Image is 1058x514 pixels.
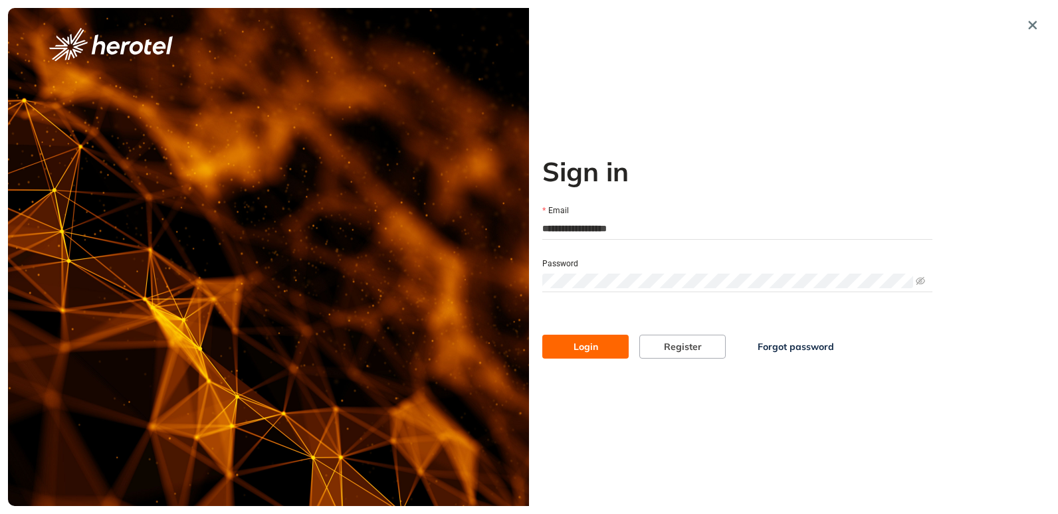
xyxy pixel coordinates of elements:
span: Login [574,339,598,354]
button: logo [28,28,194,61]
span: eye-invisible [916,276,925,286]
input: Password [542,274,913,288]
label: Password [542,258,578,270]
button: Forgot password [736,335,855,359]
span: Register [664,339,702,354]
span: Forgot password [758,339,834,354]
button: Register [639,335,726,359]
input: Email [542,218,932,238]
h2: Sign in [542,155,932,187]
button: Login [542,335,629,359]
label: Email [542,205,569,217]
img: logo [49,28,173,61]
img: cover image [8,8,529,506]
